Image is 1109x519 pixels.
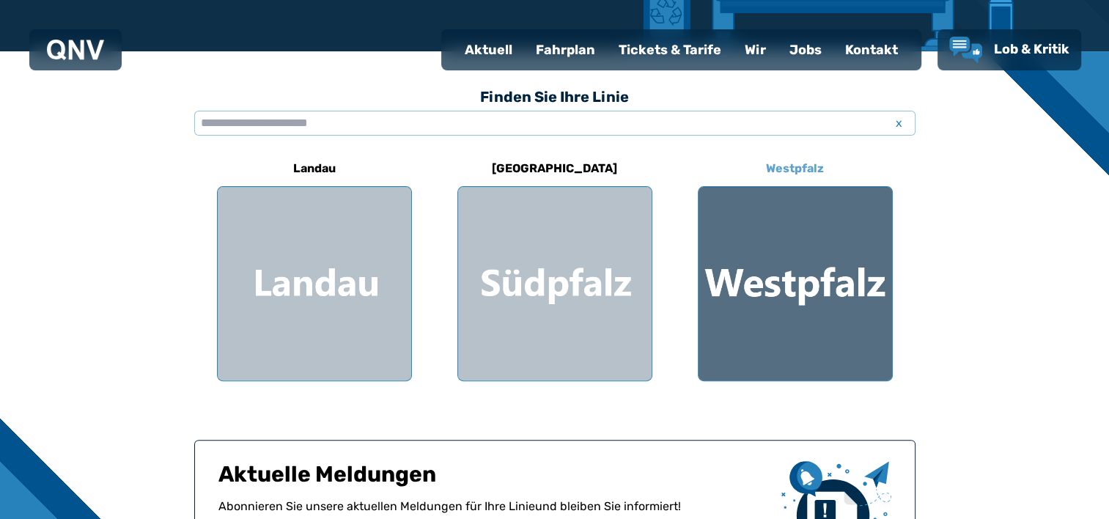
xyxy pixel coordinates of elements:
[698,151,893,381] a: Westpfalz Region Westpfalz
[607,31,733,69] a: Tickets & Tarife
[47,40,104,60] img: QNV Logo
[778,31,833,69] a: Jobs
[287,157,342,180] h6: Landau
[218,461,770,498] h1: Aktuelle Meldungen
[217,151,412,381] a: Landau Region Landau
[47,35,104,65] a: QNV Logo
[994,41,1069,57] span: Lob & Kritik
[453,31,524,69] a: Aktuell
[524,31,607,69] a: Fahrplan
[486,157,623,180] h6: [GEOGRAPHIC_DATA]
[457,151,652,381] a: [GEOGRAPHIC_DATA] Region Südpfalz
[733,31,778,69] a: Wir
[949,37,1069,63] a: Lob & Kritik
[889,114,910,132] span: x
[194,81,915,113] h3: Finden Sie Ihre Linie
[760,157,830,180] h6: Westpfalz
[833,31,910,69] a: Kontakt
